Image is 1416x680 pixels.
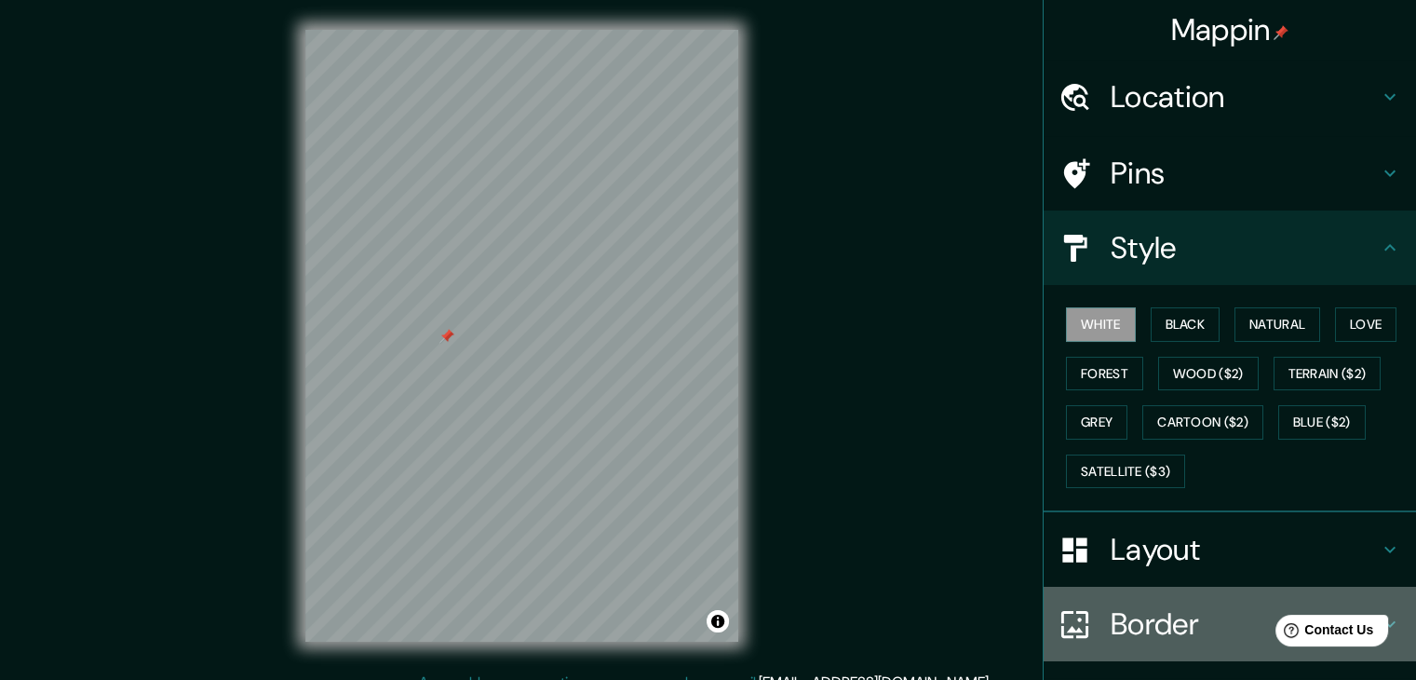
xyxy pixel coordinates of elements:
div: Location [1044,60,1416,134]
button: Satellite ($3) [1066,455,1185,489]
button: Wood ($2) [1158,357,1259,391]
h4: Location [1111,78,1379,116]
button: White [1066,307,1136,342]
canvas: Map [305,30,738,642]
div: Border [1044,587,1416,661]
button: Forest [1066,357,1143,391]
button: Terrain ($2) [1274,357,1382,391]
button: Cartoon ($2) [1142,405,1263,440]
img: pin-icon.png [1274,25,1288,40]
div: Style [1044,211,1416,285]
button: Black [1151,307,1220,342]
button: Blue ($2) [1278,405,1366,440]
h4: Layout [1111,531,1379,568]
button: Grey [1066,405,1127,440]
h4: Pins [1111,155,1379,192]
div: Pins [1044,136,1416,211]
h4: Style [1111,229,1379,266]
button: Toggle attribution [707,610,729,632]
h4: Border [1111,605,1379,643]
button: Natural [1234,307,1320,342]
div: Layout [1044,512,1416,587]
button: Love [1335,307,1396,342]
h4: Mappin [1171,11,1289,48]
iframe: Help widget launcher [1250,607,1396,660]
